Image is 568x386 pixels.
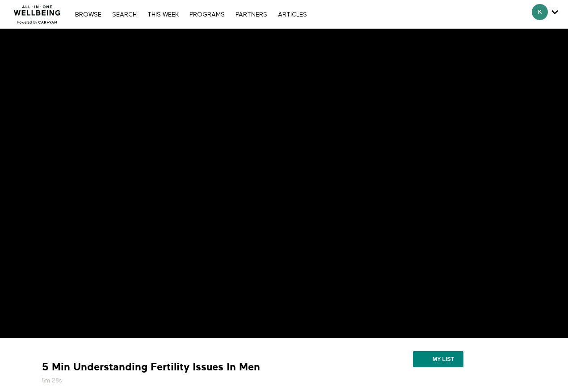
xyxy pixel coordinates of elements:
a: PROGRAMS [185,12,229,18]
a: Search [108,12,141,18]
a: THIS WEEK [143,12,183,18]
a: Browse [71,12,106,18]
h5: 5m 28s [42,376,339,385]
a: PARTNERS [231,12,272,18]
a: ARTICLES [273,12,311,18]
button: My list [413,351,463,367]
nav: Primary [71,10,311,19]
strong: 5 Min Understanding Fertility Issues In Men [42,360,260,374]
